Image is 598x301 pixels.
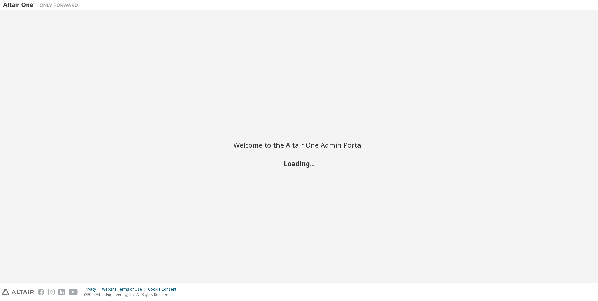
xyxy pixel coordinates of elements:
[38,289,44,295] img: facebook.svg
[58,289,65,295] img: linkedin.svg
[233,160,365,168] h2: Loading...
[102,287,148,292] div: Website Terms of Use
[148,287,180,292] div: Cookie Consent
[233,140,365,149] h2: Welcome to the Altair One Admin Portal
[84,287,102,292] div: Privacy
[3,2,81,8] img: Altair One
[84,292,180,297] p: © 2025 Altair Engineering, Inc. All Rights Reserved.
[69,289,78,295] img: youtube.svg
[48,289,55,295] img: instagram.svg
[2,289,34,295] img: altair_logo.svg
